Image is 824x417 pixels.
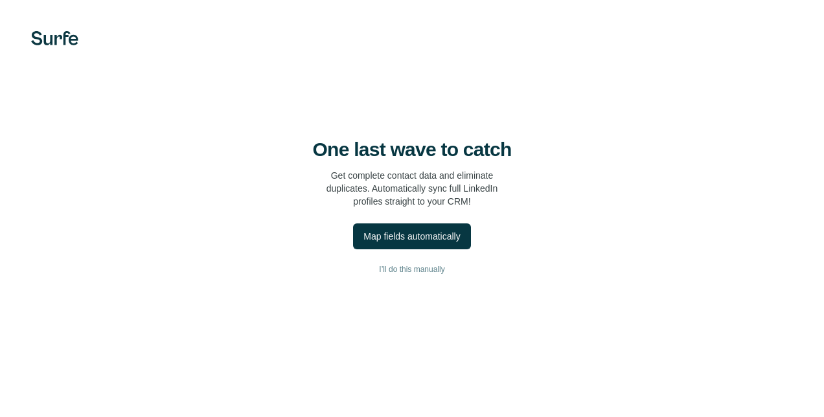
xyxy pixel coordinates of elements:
span: I’ll do this manually [379,264,444,275]
h4: One last wave to catch [313,138,512,161]
button: I’ll do this manually [26,260,798,279]
img: Surfe's logo [31,31,78,45]
button: Map fields automatically [353,223,470,249]
div: Map fields automatically [363,230,460,243]
p: Get complete contact data and eliminate duplicates. Automatically sync full LinkedIn profiles str... [326,169,498,208]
